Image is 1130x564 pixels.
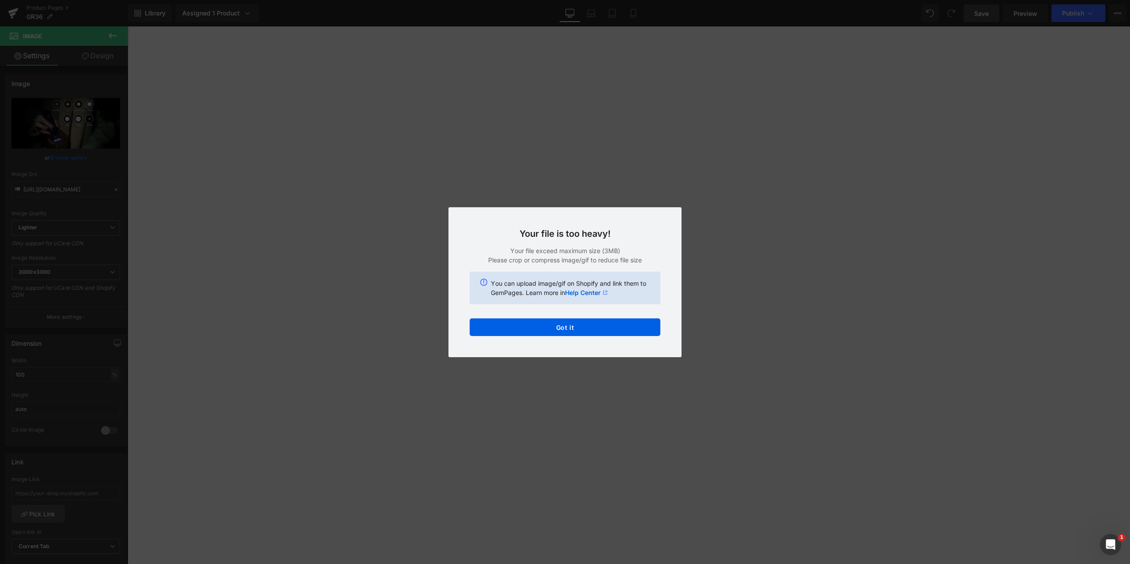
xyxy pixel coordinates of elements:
[470,228,660,239] h3: Your file is too heavy!
[470,246,660,255] p: Your file exceed maximum size (3MB)
[491,279,650,297] p: You can upload image/gif on Shopify and link them to GemPages. Learn more in
[470,318,660,336] button: Got it
[470,255,660,265] p: Please crop or compress image/gif to reduce file size
[1118,534,1125,541] span: 1
[565,288,608,297] a: Help Center
[1100,534,1121,555] iframe: Intercom live chat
